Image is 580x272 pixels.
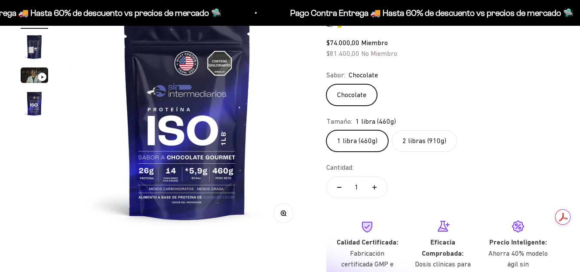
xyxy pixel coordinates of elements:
[21,90,48,120] button: Ir al artículo 4
[326,116,352,127] legend: Tamaño:
[361,39,388,46] span: Miembro
[422,238,463,257] strong: Eficacia Comprobada:
[337,238,398,246] strong: Calidad Certificada:
[326,49,359,57] span: $81.400,00
[356,116,396,127] span: 1 libra (460g)
[284,6,568,20] p: Pago Contra Entrega 🚚 Hasta 60% de descuento vs precios de mercado 🛸
[362,177,387,198] button: Aumentar cantidad
[489,238,547,246] strong: Precio Inteligente:
[327,177,352,198] button: Reducir cantidad
[21,33,48,63] button: Ir al artículo 2
[326,70,345,81] legend: Sabor:
[21,90,48,117] img: Proteína Aislada ISO - Chocolate
[21,33,48,61] img: Proteína Aislada ISO - Chocolate
[349,70,378,81] span: Chocolate
[326,162,353,173] label: Cantidad:
[361,49,397,57] span: No Miembro
[326,39,359,46] span: $74.000,00
[21,67,48,86] button: Ir al artículo 3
